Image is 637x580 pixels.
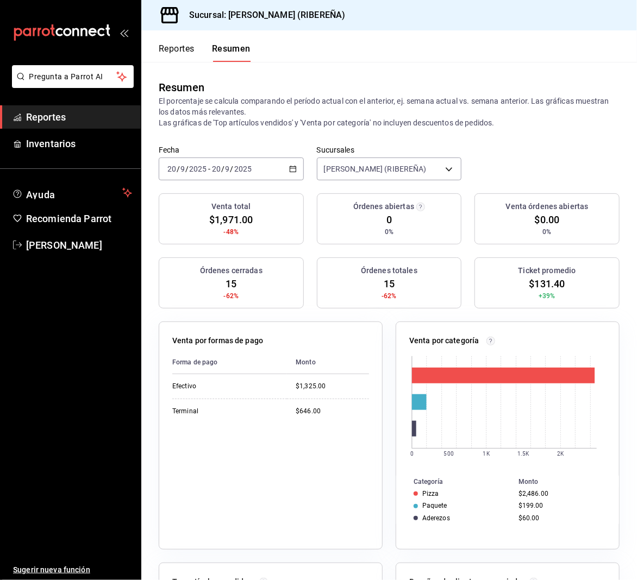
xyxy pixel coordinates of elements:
[26,186,118,199] span: Ayuda
[519,265,576,276] h3: Ticket promedio
[8,79,134,90] a: Pregunta a Parrot AI
[221,165,224,173] span: /
[13,564,132,576] span: Sugerir nueva función
[225,165,230,173] input: --
[444,451,454,457] text: 500
[543,227,552,237] span: 0%
[483,451,490,457] text: 1K
[422,514,450,522] div: Aderezos
[410,451,414,457] text: 0
[26,211,132,226] span: Recomienda Parrot
[180,9,345,22] h3: Sucursal: [PERSON_NAME] (RIBEREÑA)
[159,79,204,96] div: Resumen
[539,291,555,301] span: +39%
[26,238,132,253] span: [PERSON_NAME]
[514,476,619,488] th: Monto
[396,476,514,488] th: Categoría
[159,43,195,62] button: Reportes
[361,265,417,276] h3: Órdenes totales
[230,165,234,173] span: /
[172,351,287,374] th: Forma de pago
[26,136,132,151] span: Inventarios
[211,201,251,212] h3: Venta total
[324,163,427,174] span: [PERSON_NAME] (RIBEREÑA)
[208,165,210,173] span: -
[172,407,259,416] div: Terminal
[382,291,397,301] span: -62%
[409,335,479,346] p: Venta por categoría
[529,276,565,291] span: $131.40
[519,490,602,497] div: $2,486.00
[185,165,189,173] span: /
[26,110,132,124] span: Reportes
[177,165,180,173] span: /
[226,276,236,291] span: 15
[12,65,134,88] button: Pregunta a Parrot AI
[384,276,395,291] span: 15
[120,28,128,37] button: open_drawer_menu
[506,201,589,212] h3: Venta órdenes abiertas
[167,165,177,173] input: --
[211,165,221,173] input: --
[159,43,251,62] div: navigation tabs
[212,43,251,62] button: Resumen
[172,382,259,391] div: Efectivo
[317,147,462,154] label: Sucursales
[287,351,369,374] th: Monto
[385,227,394,237] span: 0%
[209,212,253,227] span: $1,971.00
[159,96,620,128] p: El porcentaje se calcula comparando el período actual con el anterior, ej. semana actual vs. sema...
[353,201,414,212] h3: Órdenes abiertas
[422,502,447,509] div: Paquete
[517,451,529,457] text: 1.5K
[159,147,304,154] label: Fecha
[200,265,263,276] h3: Órdenes cerradas
[180,165,185,173] input: --
[558,451,565,457] text: 2K
[296,407,369,416] div: $646.00
[234,165,252,173] input: ----
[224,291,239,301] span: -62%
[519,502,602,509] div: $199.00
[172,335,263,346] p: Venta por formas de pago
[422,490,439,497] div: Pizza
[535,212,560,227] span: $0.00
[224,227,239,237] span: -48%
[189,165,207,173] input: ----
[29,71,117,83] span: Pregunta a Parrot AI
[519,514,602,522] div: $60.00
[386,212,392,227] span: 0
[296,382,369,391] div: $1,325.00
